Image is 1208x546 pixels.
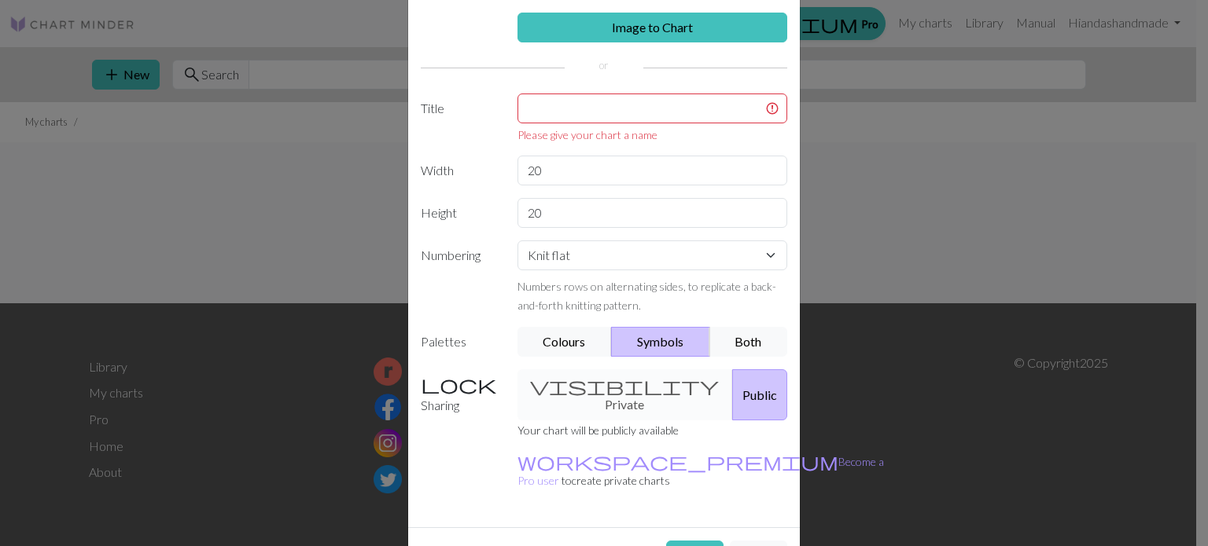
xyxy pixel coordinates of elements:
[517,450,838,472] span: workspace_premium
[411,369,508,420] label: Sharing
[732,369,787,420] button: Public
[611,327,710,357] button: Symbols
[411,156,508,185] label: Width
[517,280,776,312] small: Numbers rows on alternating sides, to replicate a back-and-forth knitting pattern.
[411,327,508,357] label: Palettes
[411,240,508,314] label: Numbering
[517,13,788,42] a: Image to Chart
[411,93,508,143] label: Title
[517,423,679,437] small: Your chart will be publicly available
[517,455,884,487] small: to create private charts
[517,327,613,357] button: Colours
[709,327,788,357] button: Both
[517,126,788,143] div: Please give your chart a name
[517,455,884,487] a: Become a Pro user
[411,198,508,228] label: Height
